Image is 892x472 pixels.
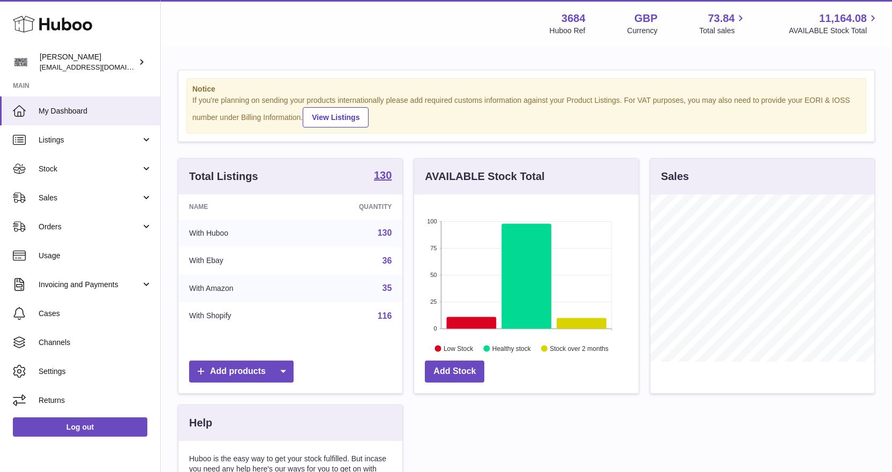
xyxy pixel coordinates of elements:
[39,366,152,377] span: Settings
[634,11,657,26] strong: GBP
[431,245,437,251] text: 75
[427,218,437,224] text: 100
[819,11,867,26] span: 11,164.08
[178,302,301,330] td: With Shopify
[39,280,141,290] span: Invoicing and Payments
[425,169,544,184] h3: AVAILABLE Stock Total
[383,256,392,265] a: 36
[550,26,586,36] div: Huboo Ref
[550,344,609,352] text: Stock over 2 months
[444,344,474,352] text: Low Stock
[699,26,747,36] span: Total sales
[39,164,141,174] span: Stock
[434,325,437,332] text: 0
[378,228,392,237] a: 130
[561,11,586,26] strong: 3684
[661,169,689,184] h3: Sales
[189,361,294,383] a: Add products
[178,274,301,302] td: With Amazon
[178,219,301,247] td: With Huboo
[301,194,402,219] th: Quantity
[39,338,152,348] span: Channels
[40,52,136,72] div: [PERSON_NAME]
[303,107,369,128] a: View Listings
[189,416,212,430] h3: Help
[13,54,29,70] img: theinternationalventure@gmail.com
[378,311,392,320] a: 116
[39,251,152,261] span: Usage
[192,95,860,128] div: If you're planning on sending your products internationally please add required customs informati...
[39,106,152,116] span: My Dashboard
[627,26,658,36] div: Currency
[699,11,747,36] a: 73.84 Total sales
[192,84,860,94] strong: Notice
[492,344,531,352] text: Healthy stock
[789,26,879,36] span: AVAILABLE Stock Total
[425,361,484,383] a: Add Stock
[40,63,158,71] span: [EMAIL_ADDRESS][DOMAIN_NAME]
[374,170,392,183] a: 130
[13,417,147,437] a: Log out
[178,194,301,219] th: Name
[39,135,141,145] span: Listings
[39,395,152,406] span: Returns
[708,11,734,26] span: 73.84
[789,11,879,36] a: 11,164.08 AVAILABLE Stock Total
[431,298,437,305] text: 25
[178,247,301,275] td: With Ebay
[39,222,141,232] span: Orders
[431,272,437,278] text: 50
[189,169,258,184] h3: Total Listings
[374,170,392,181] strong: 130
[39,193,141,203] span: Sales
[39,309,152,319] span: Cases
[383,283,392,293] a: 35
